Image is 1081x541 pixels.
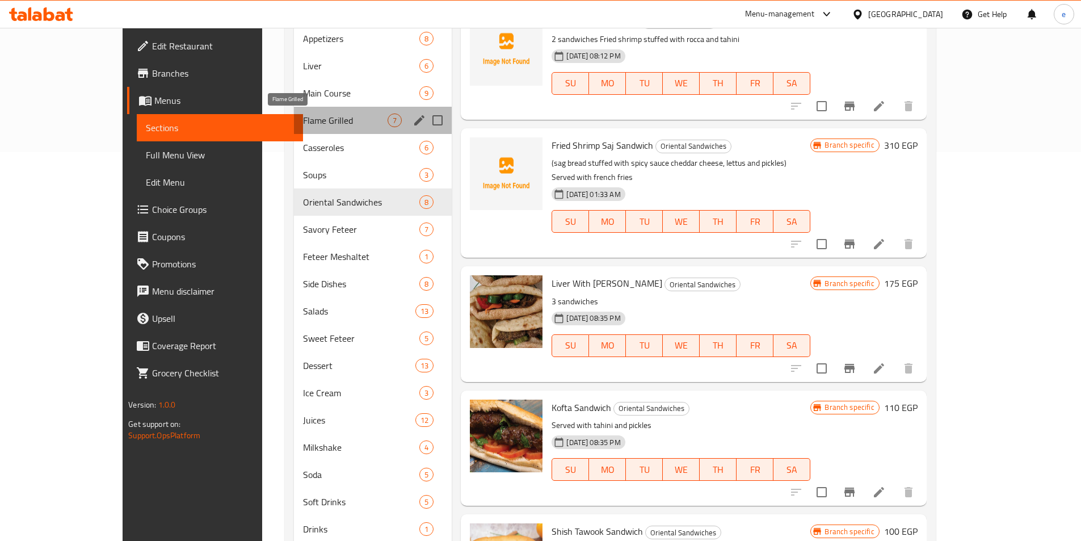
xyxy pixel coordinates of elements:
[146,148,294,162] span: Full Menu View
[895,479,922,506] button: delete
[773,334,810,357] button: SA
[470,400,542,472] img: Kofta Sandwich
[294,188,452,216] div: Oriental Sandwiches8
[557,337,584,354] span: SU
[630,462,658,478] span: TU
[773,210,810,233] button: SA
[303,195,420,209] span: Oriental Sandwiches
[552,275,662,292] span: Liver With [PERSON_NAME]
[303,32,420,45] span: Appetizers
[415,359,434,372] div: items
[419,223,434,236] div: items
[552,418,810,433] p: Served with tahini and pickles
[420,197,433,208] span: 8
[146,175,294,189] span: Edit Menu
[737,72,773,95] button: FR
[419,250,434,263] div: items
[419,386,434,400] div: items
[294,297,452,325] div: Salads13
[303,359,415,372] span: Dessert
[127,196,303,223] a: Choice Groups
[663,210,700,233] button: WE
[810,357,834,380] span: Select to update
[152,66,294,80] span: Branches
[667,75,695,91] span: WE
[127,250,303,278] a: Promotions
[127,32,303,60] a: Edit Restaurant
[152,366,294,380] span: Grocery Checklist
[470,275,542,348] img: Liver With Bran
[872,237,886,251] a: Edit menu item
[416,360,433,371] span: 13
[552,137,653,154] span: Fried Shrimp Saj Sandwich
[836,355,863,382] button: Branch-specific-item
[552,334,589,357] button: SU
[594,213,621,230] span: MO
[303,495,420,509] div: Soft Drinks
[419,332,434,345] div: items
[420,142,433,153] span: 6
[415,413,434,427] div: items
[589,334,626,357] button: MO
[810,232,834,256] span: Select to update
[626,210,663,233] button: TU
[836,479,863,506] button: Branch-specific-item
[303,59,420,73] span: Liver
[303,468,420,481] span: Soda
[820,140,878,150] span: Branch specific
[420,442,433,453] span: 4
[420,33,433,44] span: 8
[552,210,589,233] button: SU
[552,295,810,309] p: 3 sandwiches
[294,434,452,461] div: Milkshake4
[737,458,773,481] button: FR
[778,337,806,354] span: SA
[665,278,740,291] span: Oriental Sandwiches
[664,278,741,291] div: Oriental Sandwiches
[626,72,663,95] button: TU
[704,213,732,230] span: TH
[557,462,584,478] span: SU
[388,114,402,127] div: items
[411,112,428,129] button: edit
[562,189,625,200] span: [DATE] 01:33 AM
[741,462,769,478] span: FR
[294,216,452,243] div: Savory Feteer7
[773,458,810,481] button: SA
[152,312,294,325] span: Upsell
[589,210,626,233] button: MO
[303,223,420,236] span: Savory Feteer
[557,75,584,91] span: SU
[884,523,918,539] h6: 100 EGP
[419,522,434,536] div: items
[294,161,452,188] div: Soups3
[667,337,695,354] span: WE
[128,428,200,443] a: Support.OpsPlatform
[741,213,769,230] span: FR
[594,75,621,91] span: MO
[294,134,452,161] div: Casseroles6
[645,526,721,539] div: Oriental Sandwiches
[700,334,737,357] button: TH
[128,397,156,412] span: Version:
[630,213,658,230] span: TU
[1062,8,1066,20] span: e
[303,250,420,263] span: Feteer Meshaltet
[303,332,420,345] div: Sweet Feteer
[303,141,420,154] span: Casseroles
[294,79,452,107] div: Main Course9
[868,8,943,20] div: [GEOGRAPHIC_DATA]
[552,32,810,47] p: 2 sandwiches Fried shrimp stuffed with rocca and tahini
[127,223,303,250] a: Coupons
[810,480,834,504] span: Select to update
[895,230,922,258] button: delete
[294,406,452,434] div: Juices12
[552,72,589,95] button: SU
[836,230,863,258] button: Branch-specific-item
[872,485,886,499] a: Edit menu item
[655,140,731,153] div: Oriental Sandwiches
